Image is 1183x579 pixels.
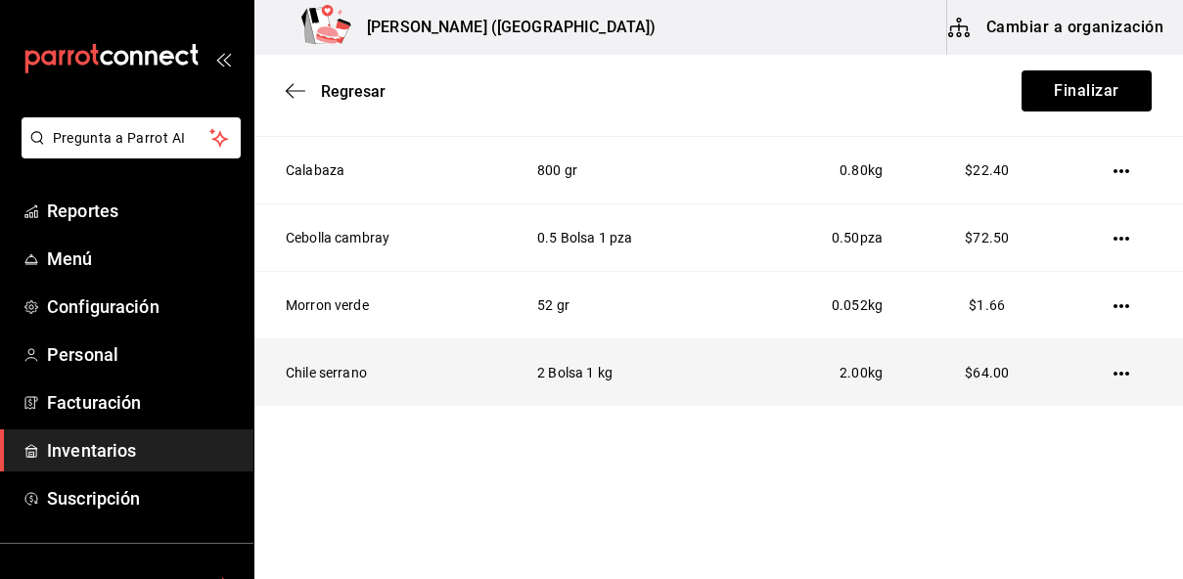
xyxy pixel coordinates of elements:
[965,162,1009,178] span: $22.40
[215,51,231,67] button: open_drawer_menu
[969,297,1005,313] span: $1.66
[514,339,746,407] td: 2 Bolsa 1 kg
[514,204,746,272] td: 0.5 Bolsa 1 pza
[47,341,238,368] span: Personal
[321,82,386,101] span: Regresar
[747,339,907,407] td: kg
[351,16,656,39] h3: [PERSON_NAME] ([GEOGRAPHIC_DATA])
[14,142,241,162] a: Pregunta a Parrot AI
[840,162,868,178] span: 0.80
[47,198,238,224] span: Reportes
[965,365,1009,380] span: $64.00
[47,485,238,512] span: Suscripción
[1022,70,1152,111] button: Finalizar
[22,117,241,158] button: Pregunta a Parrot AI
[747,272,907,339] td: kg
[747,204,907,272] td: pza
[47,389,238,416] span: Facturación
[254,272,514,339] td: Morron verde
[965,230,1009,245] span: $72.50
[832,230,860,245] span: 0.50
[840,365,868,380] span: 2.00
[832,297,868,313] span: 0.052
[254,204,514,272] td: Cebolla cambray
[747,137,907,204] td: kg
[254,339,514,407] td: Chile serrano
[514,137,746,204] td: 800 gr
[514,272,746,339] td: 52 gr
[53,128,210,149] span: Pregunta a Parrot AI
[47,293,238,320] span: Configuración
[286,82,386,101] button: Regresar
[47,245,238,272] span: Menú
[47,437,238,464] span: Inventarios
[254,137,514,204] td: Calabaza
